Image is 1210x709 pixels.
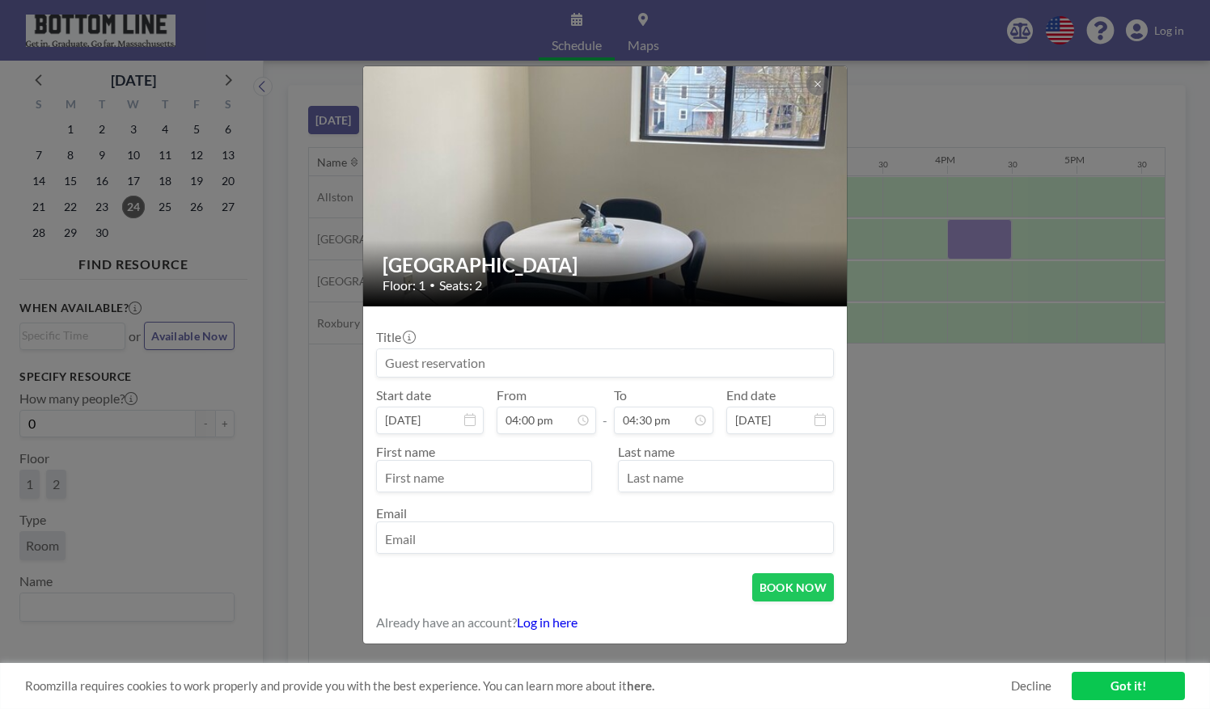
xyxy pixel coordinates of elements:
[376,614,517,631] span: Already have an account?
[376,444,435,459] label: First name
[752,573,834,601] button: BOOK NOW
[376,387,431,403] label: Start date
[618,444,675,459] label: Last name
[377,464,591,492] input: First name
[376,329,414,345] label: Title
[1011,678,1051,694] a: Decline
[627,678,654,693] a: here.
[614,387,627,403] label: To
[377,525,833,553] input: Email
[377,349,833,377] input: Guest reservation
[1072,672,1185,700] a: Got it!
[25,678,1011,694] span: Roomzilla requires cookies to work properly and provide you with the best experience. You can lea...
[383,253,829,277] h2: [GEOGRAPHIC_DATA]
[383,277,425,293] span: Floor: 1
[619,464,833,492] input: Last name
[439,277,482,293] span: Seats: 2
[376,505,407,521] label: Email
[603,393,607,428] span: -
[429,279,435,291] span: •
[517,614,577,630] a: Log in here
[726,387,776,403] label: End date
[497,387,527,403] label: From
